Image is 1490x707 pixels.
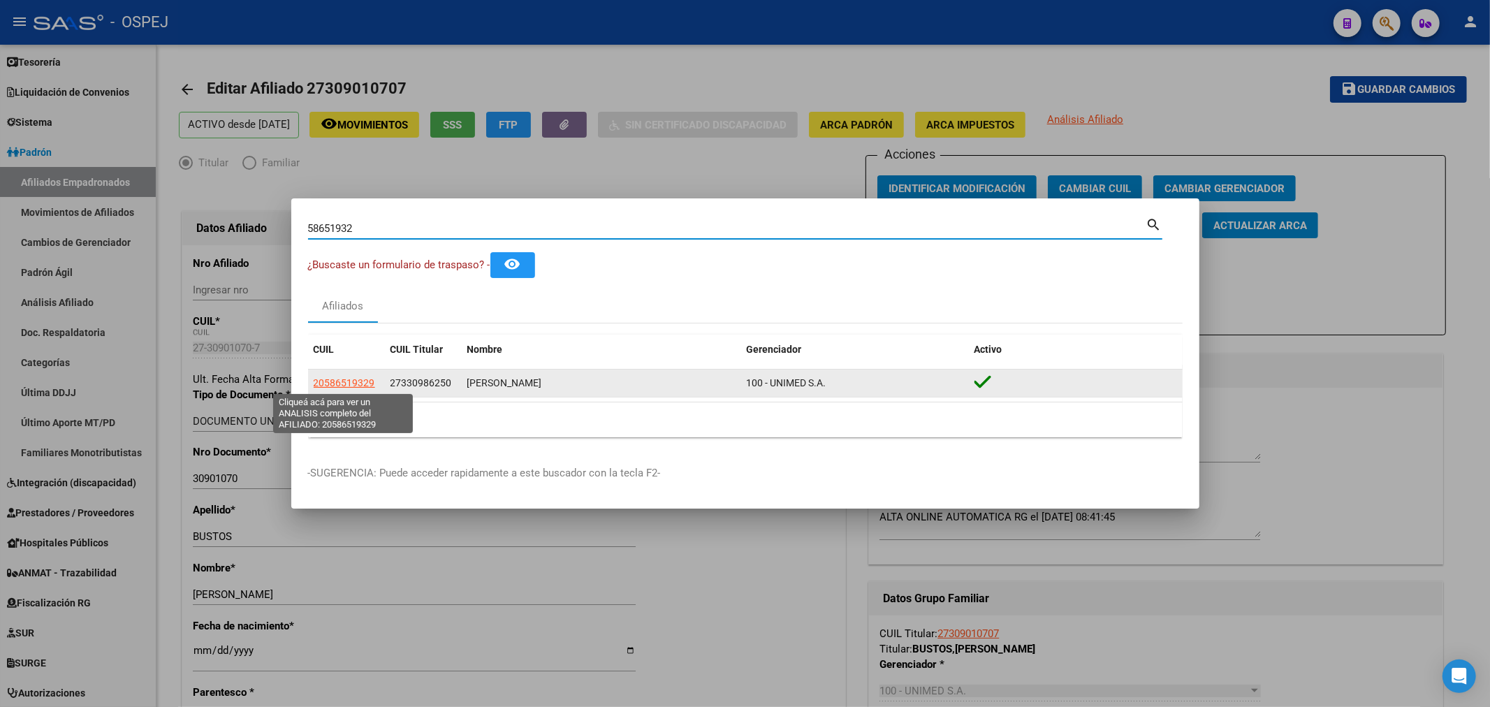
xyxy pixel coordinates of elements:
[390,344,444,355] span: CUIL Titular
[747,344,802,355] span: Gerenciador
[504,256,521,272] mat-icon: remove_red_eye
[308,402,1183,437] div: 1 total
[308,465,1183,481] p: -SUGERENCIA: Puede acceder rapidamente a este buscador con la tecla F2-
[308,335,385,365] datatable-header-cell: CUIL
[741,335,969,365] datatable-header-cell: Gerenciador
[467,344,503,355] span: Nombre
[1442,659,1476,693] div: Open Intercom Messenger
[308,258,490,271] span: ¿Buscaste un formulario de traspaso? -
[322,298,363,314] div: Afiliados
[747,377,826,388] span: 100 - UNIMED S.A.
[462,335,741,365] datatable-header-cell: Nombre
[314,344,335,355] span: CUIL
[390,377,452,388] span: 27330986250
[467,375,736,391] div: [PERSON_NAME]
[314,377,375,388] span: 20586519329
[1146,215,1162,232] mat-icon: search
[385,335,462,365] datatable-header-cell: CUIL Titular
[969,335,1183,365] datatable-header-cell: Activo
[974,344,1002,355] span: Activo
